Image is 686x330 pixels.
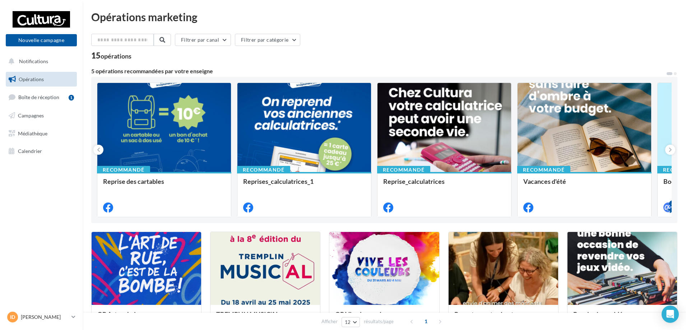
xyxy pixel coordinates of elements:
[377,166,430,174] div: Recommandé
[91,52,131,60] div: 15
[21,313,69,321] p: [PERSON_NAME]
[4,144,78,159] a: Calendrier
[91,68,666,74] div: 5 opérations recommandées par votre enseigne
[6,310,77,324] a: ID [PERSON_NAME]
[18,130,47,136] span: Médiathèque
[345,319,351,325] span: 12
[517,166,570,174] div: Recommandé
[237,166,290,174] div: Recommandé
[18,94,59,100] span: Boîte de réception
[321,318,338,325] span: Afficher
[101,53,131,59] div: opérations
[523,178,645,192] div: Vacances d'été
[420,316,432,327] span: 1
[69,95,74,101] div: 1
[6,34,77,46] button: Nouvelle campagne
[669,200,676,207] div: 4
[235,34,300,46] button: Filtrer par catégorie
[4,72,78,87] a: Opérations
[18,148,42,154] span: Calendrier
[175,34,231,46] button: Filtrer par canal
[454,311,552,325] div: Recrutement animateurs
[4,108,78,123] a: Campagnes
[97,311,195,325] div: OP Arts urbains
[662,306,679,323] div: Open Intercom Messenger
[383,178,505,192] div: Reprise_calculatrices
[573,311,671,325] div: Reprise jeux vidéo
[19,76,44,82] span: Opérations
[4,89,78,105] a: Boîte de réception1
[216,311,314,325] div: TREMPLIN MUSIC'AL
[18,112,44,118] span: Campagnes
[97,166,150,174] div: Recommandé
[19,58,48,64] span: Notifications
[4,126,78,141] a: Médiathèque
[10,313,15,321] span: ID
[364,318,394,325] span: résultats/page
[91,11,677,22] div: Opérations marketing
[342,317,360,327] button: 12
[335,311,433,325] div: OP Vive les couleurs
[103,178,225,192] div: Reprise des cartables
[4,54,75,69] button: Notifications
[243,178,365,192] div: Reprises_calculatrices_1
